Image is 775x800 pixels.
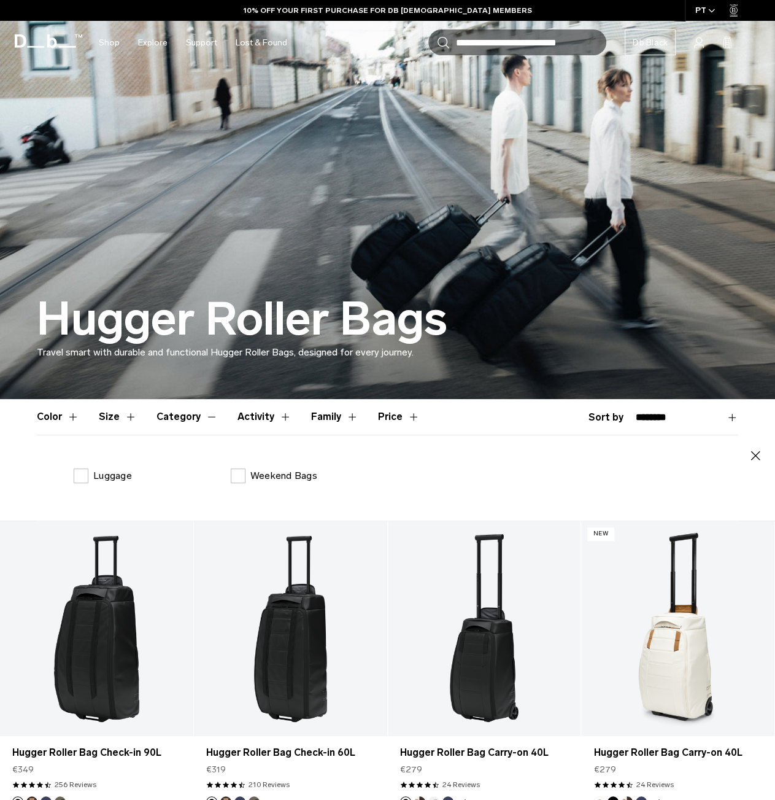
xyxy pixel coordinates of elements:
[593,763,615,776] span: €279
[206,745,375,760] a: Hugger Roller Bag Check-in 60L
[138,21,168,64] a: Explore
[206,763,226,776] span: €319
[99,399,137,435] button: Toggle Filter
[37,346,414,358] span: Travel smart with durable and functional Hugger Roller Bags, designed for every journey.
[37,399,79,435] button: Toggle Filter
[378,399,420,435] button: Toggle Price
[186,21,217,64] a: Support
[236,21,287,64] a: Lost & Found
[388,521,581,736] a: Hugger Roller Bag Carry-on 40L
[311,399,358,435] button: Toggle Filter
[400,745,569,760] a: Hugger Roller Bag Carry-on 40L
[12,745,181,760] a: Hugger Roller Bag Check-in 90L
[93,468,132,483] p: Luggage
[12,763,34,776] span: €349
[636,779,673,790] a: 24 reviews
[250,468,317,483] p: Weekend Bags
[237,399,291,435] button: Toggle Filter
[244,5,532,16] a: 10% OFF YOUR FIRST PURCHASE FOR DB [DEMOGRAPHIC_DATA] MEMBERS
[90,21,296,64] nav: Main Navigation
[587,527,614,540] p: New
[593,745,762,760] a: Hugger Roller Bag Carry-on 40L
[99,21,120,64] a: Shop
[249,779,290,790] a: 210 reviews
[156,399,218,435] button: Toggle Filter
[442,779,480,790] a: 24 reviews
[400,763,422,776] span: €279
[55,779,96,790] a: 256 reviews
[581,521,774,736] a: Hugger Roller Bag Carry-on 40L
[37,294,447,345] h1: Hugger Roller Bags
[194,521,387,736] a: Hugger Roller Bag Check-in 60L
[625,29,676,55] a: Db Black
